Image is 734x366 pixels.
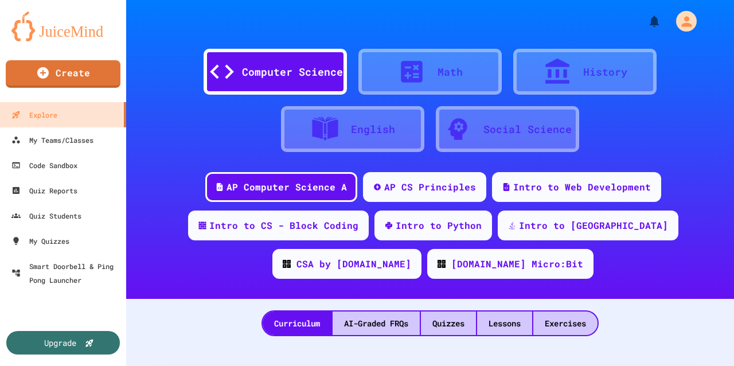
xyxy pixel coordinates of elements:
[11,184,77,197] div: Quiz Reports
[384,180,476,194] div: AP CS Principles
[438,64,463,80] div: Math
[477,312,532,335] div: Lessons
[11,158,77,172] div: Code Sandbox
[6,60,120,88] a: Create
[513,180,651,194] div: Intro to Web Development
[242,64,343,80] div: Computer Science
[451,257,583,271] div: [DOMAIN_NAME] Micro:Bit
[438,260,446,268] img: CODE_logo_RGB.png
[11,108,57,122] div: Explore
[519,219,668,232] div: Intro to [GEOGRAPHIC_DATA]
[686,320,723,355] iframe: chat widget
[11,259,122,287] div: Smart Doorbell & Ping Pong Launcher
[11,133,93,147] div: My Teams/Classes
[11,234,69,248] div: My Quizzes
[533,312,598,335] div: Exercises
[227,180,347,194] div: AP Computer Science A
[44,337,76,349] div: Upgrade
[296,257,411,271] div: CSA by [DOMAIN_NAME]
[263,312,331,335] div: Curriculum
[283,260,291,268] img: CODE_logo_RGB.png
[483,122,572,137] div: Social Science
[351,122,395,137] div: English
[11,11,115,41] img: logo-orange.svg
[421,312,476,335] div: Quizzes
[583,64,627,80] div: History
[333,312,420,335] div: AI-Graded FRQs
[639,270,723,319] iframe: chat widget
[396,219,482,232] div: Intro to Python
[626,11,664,31] div: My Notifications
[209,219,358,232] div: Intro to CS - Block Coding
[11,209,81,223] div: Quiz Students
[664,8,700,34] div: My Account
